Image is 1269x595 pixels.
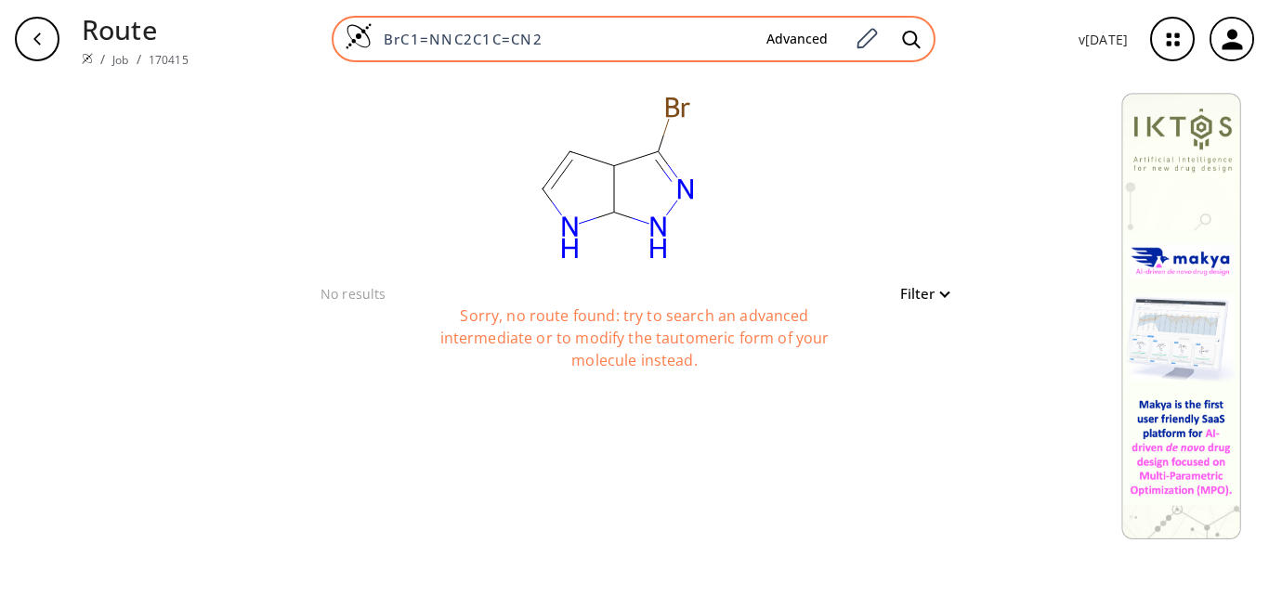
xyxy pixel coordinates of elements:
[428,78,800,282] svg: BrC1=NNC2C1C=CN2
[1121,93,1241,539] img: Banner
[402,304,867,397] div: Sorry, no route found: try to search an advanced intermediate or to modify the tautomeric form of...
[889,287,948,301] button: Filter
[373,30,752,48] input: Enter SMILES
[137,49,141,69] li: /
[321,284,386,304] p: No results
[100,49,105,69] li: /
[345,22,373,50] img: Logo Spaya
[82,53,93,64] img: Spaya logo
[1079,30,1128,49] p: v [DATE]
[112,52,128,68] a: Job
[149,52,189,68] a: 170415
[752,22,843,57] button: Advanced
[82,9,189,49] p: Route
